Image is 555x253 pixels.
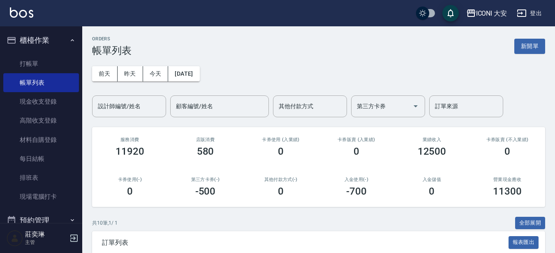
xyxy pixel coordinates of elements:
h2: 業績收入 [404,137,460,142]
img: Logo [10,7,33,18]
span: 訂單列表 [102,239,509,247]
a: 高階收支登錄 [3,111,79,130]
button: 前天 [92,66,118,81]
h3: 12500 [418,146,446,157]
h3: 服務消費 [102,137,158,142]
h3: 11300 [493,186,522,197]
p: 主管 [25,239,67,246]
a: 現場電腦打卡 [3,187,79,206]
a: 現金收支登錄 [3,92,79,111]
a: 每日結帳 [3,149,79,168]
button: 登出 [513,6,545,21]
button: 全部展開 [515,217,546,230]
img: Person [7,230,23,246]
h3: 580 [197,146,214,157]
h2: 卡券使用 (入業績) [253,137,309,142]
a: 報表匯出 [509,238,539,246]
a: 打帳單 [3,54,79,73]
button: 櫃檯作業 [3,30,79,51]
h3: 11920 [116,146,144,157]
h2: 卡券販賣 (入業績) [328,137,384,142]
h2: 卡券使用(-) [102,177,158,182]
p: 共 10 筆, 1 / 1 [92,219,118,227]
h3: 0 [127,186,133,197]
h2: 營業現金應收 [479,177,535,182]
h2: ORDERS [92,36,132,42]
button: Open [409,100,422,113]
h2: 第三方卡券(-) [178,177,234,182]
h3: 0 [278,186,284,197]
a: 帳單列表 [3,73,79,92]
h2: 卡券販賣 (不入業績) [479,137,535,142]
div: ICONI 大安 [476,8,507,19]
h3: 0 [504,146,510,157]
button: save [442,5,459,21]
h2: 入金使用(-) [328,177,384,182]
h5: 莊奕琳 [25,230,67,239]
h3: 0 [429,186,435,197]
h3: 0 [278,146,284,157]
button: 報表匯出 [509,236,539,249]
a: 排班表 [3,168,79,187]
h2: 其他付款方式(-) [253,177,309,182]
button: [DATE] [168,66,199,81]
button: 昨天 [118,66,143,81]
button: 預約管理 [3,210,79,231]
a: 材料自購登錄 [3,130,79,149]
h2: 入金儲值 [404,177,460,182]
button: 今天 [143,66,169,81]
button: 新開單 [514,39,545,54]
h2: 店販消費 [178,137,234,142]
h3: -500 [195,186,216,197]
button: ICONI 大安 [463,5,511,22]
h3: 帳單列表 [92,45,132,56]
a: 新開單 [514,42,545,50]
h3: -700 [346,186,367,197]
h3: 0 [354,146,359,157]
